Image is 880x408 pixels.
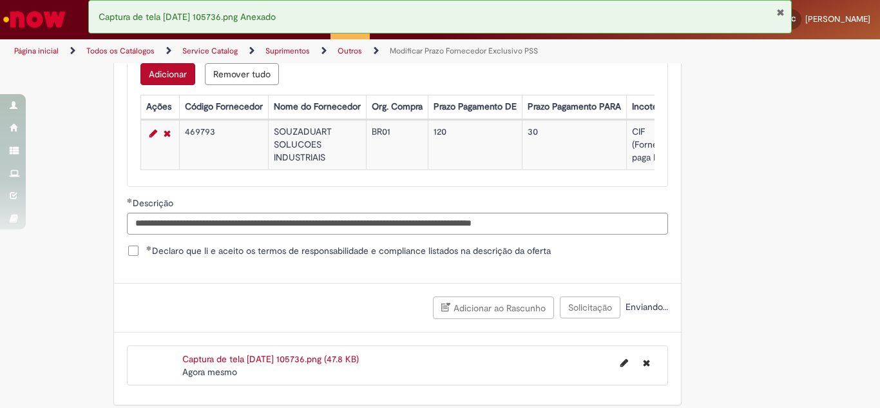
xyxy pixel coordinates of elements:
[787,15,796,23] span: BC
[623,301,668,313] span: Enviando...
[146,244,551,257] span: Declaro que li e aceito os termos de responsabilidade e compliance listados na descrição da oferta
[366,95,428,119] th: Org. Compra
[265,46,310,56] a: Suprimentos
[268,120,366,170] td: SOUZADUART SOLUCOES INDUSTRIAIS
[776,7,785,17] button: Fechar Notificação
[133,197,176,209] span: Descrição
[522,120,626,170] td: 30
[268,95,366,119] th: Nome do Fornecedor
[626,95,687,119] th: Incoterms
[626,120,687,170] td: CIF (Fornecedor paga Frete)
[428,120,522,170] td: 120
[205,63,279,85] button: Remove all rows for Informações Adicionais
[1,6,68,32] img: ServiceNow
[805,14,870,24] span: [PERSON_NAME]
[182,366,237,378] span: Agora mesmo
[182,353,359,365] a: Captura de tela [DATE] 105736.png (47.8 KB)
[10,39,577,63] ul: Trilhas de página
[140,95,179,119] th: Ações
[613,353,636,373] button: Editar nome de arquivo Captura de tela 2025-09-30 105736.png
[127,213,668,235] input: Descrição
[635,353,658,373] button: Excluir Captura de tela 2025-09-30 105736.png
[99,11,276,23] span: Captura de tela [DATE] 105736.png Anexado
[14,46,59,56] a: Página inicial
[146,246,152,251] span: Obrigatório Preenchido
[390,46,538,56] a: Modificar Prazo Fornecedor Exclusivo PSS
[182,46,238,56] a: Service Catalog
[179,95,268,119] th: Código Fornecedor
[86,46,155,56] a: Todos os Catálogos
[160,126,174,141] a: Remover linha 1
[179,120,268,170] td: 469793
[127,198,133,203] span: Obrigatório Preenchido
[182,366,237,378] time: 30/09/2025 10:57:50
[522,95,626,119] th: Prazo Pagamento PARA
[146,126,160,141] a: Editar Linha 1
[366,120,428,170] td: BR01
[428,95,522,119] th: Prazo Pagamento DE
[140,63,195,85] button: Add a row for Informações Adicionais
[338,46,362,56] a: Outros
